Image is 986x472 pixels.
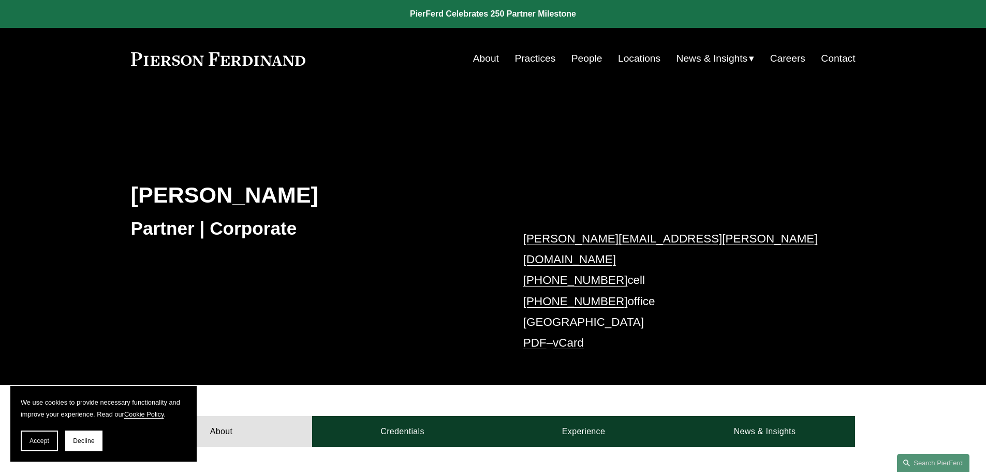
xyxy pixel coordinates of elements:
[523,336,547,349] a: PDF
[124,410,164,418] a: Cookie Policy
[676,50,748,68] span: News & Insights
[65,431,102,451] button: Decline
[21,431,58,451] button: Accept
[514,49,555,68] a: Practices
[131,217,493,240] h3: Partner | Corporate
[523,295,628,308] a: [PHONE_NUMBER]
[10,386,197,462] section: Cookie banner
[897,454,969,472] a: Search this site
[770,49,805,68] a: Careers
[523,228,825,354] p: cell office [GEOGRAPHIC_DATA] –
[553,336,584,349] a: vCard
[493,416,674,447] a: Experience
[821,49,855,68] a: Contact
[131,416,312,447] a: About
[73,437,95,445] span: Decline
[618,49,660,68] a: Locations
[131,181,493,208] h2: [PERSON_NAME]
[523,232,818,266] a: [PERSON_NAME][EMAIL_ADDRESS][PERSON_NAME][DOMAIN_NAME]
[21,396,186,420] p: We use cookies to provide necessary functionality and improve your experience. Read our .
[674,416,855,447] a: News & Insights
[676,49,755,68] a: folder dropdown
[473,49,499,68] a: About
[312,416,493,447] a: Credentials
[30,437,49,445] span: Accept
[571,49,602,68] a: People
[523,274,628,287] a: [PHONE_NUMBER]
